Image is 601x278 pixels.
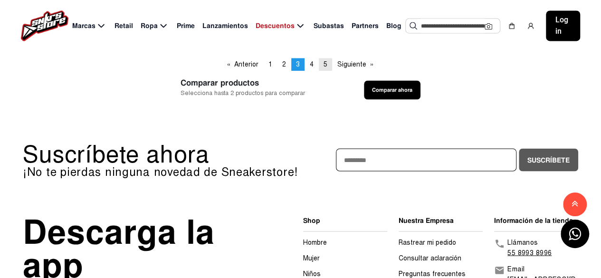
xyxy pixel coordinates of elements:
[314,21,344,31] span: Subastas
[494,237,578,258] a: Llámanos55 8993 8996
[352,21,379,31] span: Partners
[23,142,301,166] p: Suscríbete ahora
[268,60,272,68] span: 1
[410,22,417,29] img: Buscar
[222,58,263,71] a: Anterior page
[399,215,483,225] li: Nuestra Empresa
[310,60,314,68] span: 4
[485,22,492,30] img: Cámara
[256,21,295,31] span: Descuentos
[508,22,515,29] img: shopping
[364,80,420,99] button: Comparar ahora
[296,60,300,68] span: 3
[507,237,552,248] p: Llámanos
[303,238,327,246] a: Hombre
[72,21,95,31] span: Marcas
[303,254,320,262] a: Mujer
[222,58,379,71] ul: Pagination
[386,21,401,31] span: Blog
[333,58,378,71] a: Siguiente page
[399,238,456,246] a: Rastrear mi pedido
[114,21,133,31] span: Retail
[507,249,552,257] a: 55 8993 8996
[177,21,195,31] span: Prime
[23,166,301,177] p: ¡No te pierdas ninguna novedad de Sneakerstore!
[282,60,286,68] span: 2
[399,269,466,278] a: Preguntas frecuentes
[141,21,158,31] span: Ropa
[181,77,305,89] span: Comparar productos
[555,14,571,37] span: Log in
[494,215,578,225] li: Información de la tienda
[399,254,461,262] a: Consultar aclaración
[519,148,578,171] button: Suscríbete
[202,21,248,31] span: Lanzamientos
[507,264,578,274] p: Email
[303,269,321,278] a: Niños
[181,89,305,98] span: Selecciona hasta 2 productos para comparar
[303,215,387,225] li: Shop
[324,60,327,68] span: 5
[21,10,68,41] img: logo
[527,22,534,29] img: user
